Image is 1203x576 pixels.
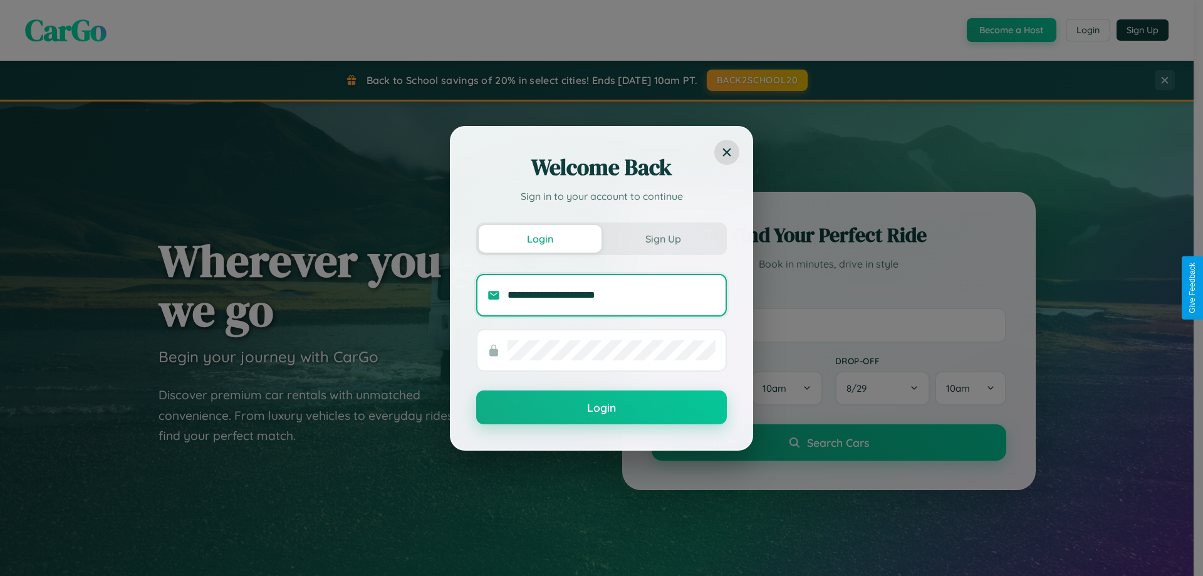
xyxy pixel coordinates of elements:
[476,390,727,424] button: Login
[1188,263,1197,313] div: Give Feedback
[476,189,727,204] p: Sign in to your account to continue
[601,225,724,253] button: Sign Up
[476,152,727,182] h2: Welcome Back
[479,225,601,253] button: Login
